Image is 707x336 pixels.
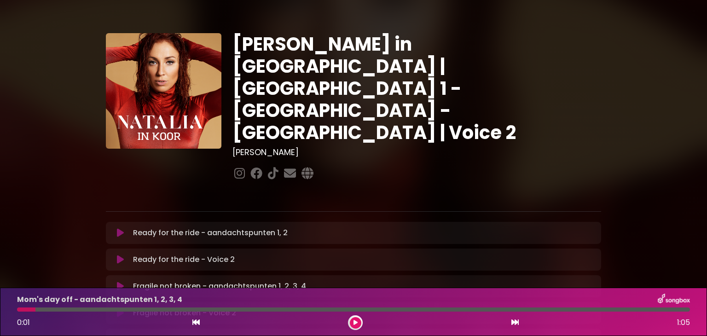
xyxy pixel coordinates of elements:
[658,294,690,306] img: songbox-logo-white.png
[133,227,288,238] p: Ready for the ride - aandachtspunten 1, 2
[677,317,690,328] span: 1:05
[17,294,182,305] p: Mom's day off - aandachtspunten 1, 2, 3, 4
[106,33,221,149] img: YTVS25JmS9CLUqXqkEhs
[232,147,601,157] h3: [PERSON_NAME]
[232,33,601,144] h1: [PERSON_NAME] in [GEOGRAPHIC_DATA] | [GEOGRAPHIC_DATA] 1 - [GEOGRAPHIC_DATA] - [GEOGRAPHIC_DATA] ...
[133,281,306,292] p: Fragile not broken - aandachtspunten 1, 2, 3, 4
[133,254,235,265] p: Ready for the ride - Voice 2
[17,317,30,328] span: 0:01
